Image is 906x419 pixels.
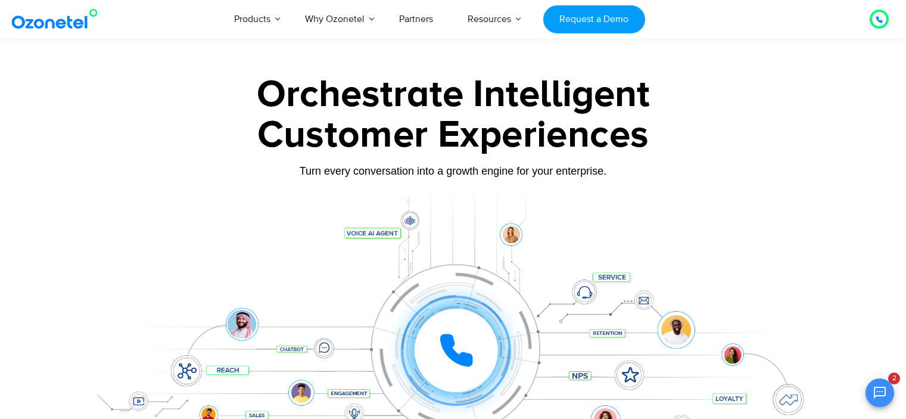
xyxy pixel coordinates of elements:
a: Request a Demo [543,5,645,33]
span: 2 [888,373,900,384]
button: Open chat [865,378,894,407]
div: Customer Experiences [81,107,826,164]
div: Turn every conversation into a growth engine for your enterprise. [81,165,826,178]
div: Orchestrate Intelligent [81,76,826,114]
